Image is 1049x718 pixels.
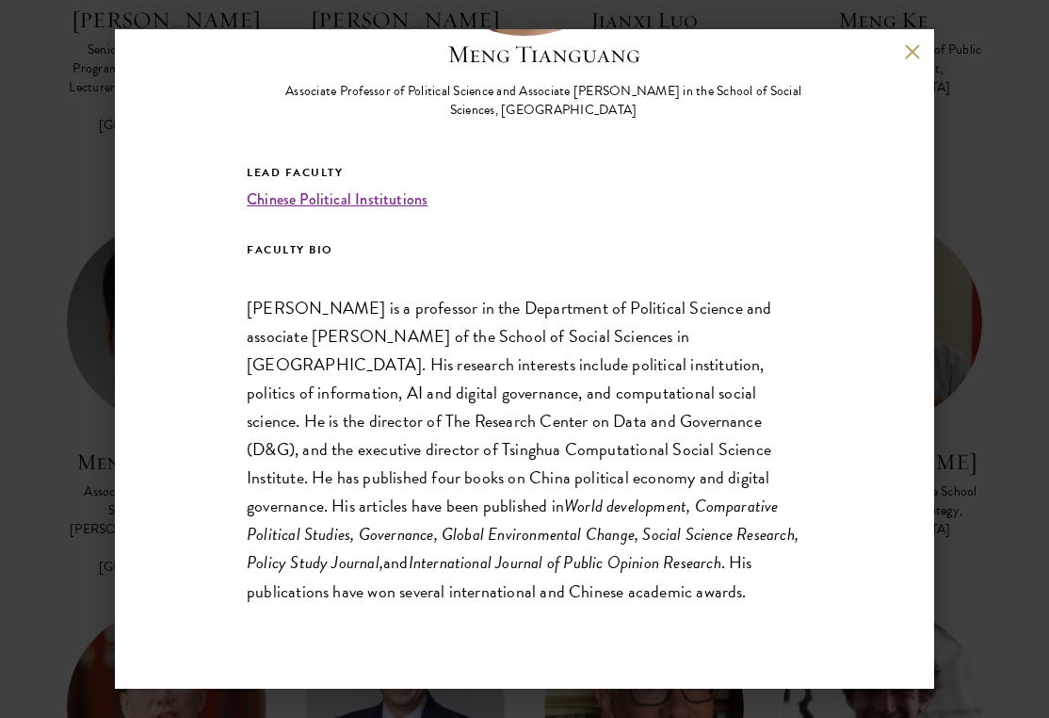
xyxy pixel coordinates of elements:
h2: Meng Tianguang [284,37,802,73]
h5: Lead Faculty [247,162,802,183]
p: [PERSON_NAME] is a professor in the Department of Political Science and associate [PERSON_NAME] o... [247,294,802,606]
i: World development, Comparative Political Studies, Governance, Global Environmental Change, Social... [247,493,799,575]
div: Associate Professor of Political Science and Associate [PERSON_NAME] in the School of Social Scie... [284,82,802,120]
a: Chinese Political Institutions [247,188,428,210]
i: International Journal of Public Opinion Research [409,549,721,575]
h5: FACULTY BIO [247,239,802,260]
